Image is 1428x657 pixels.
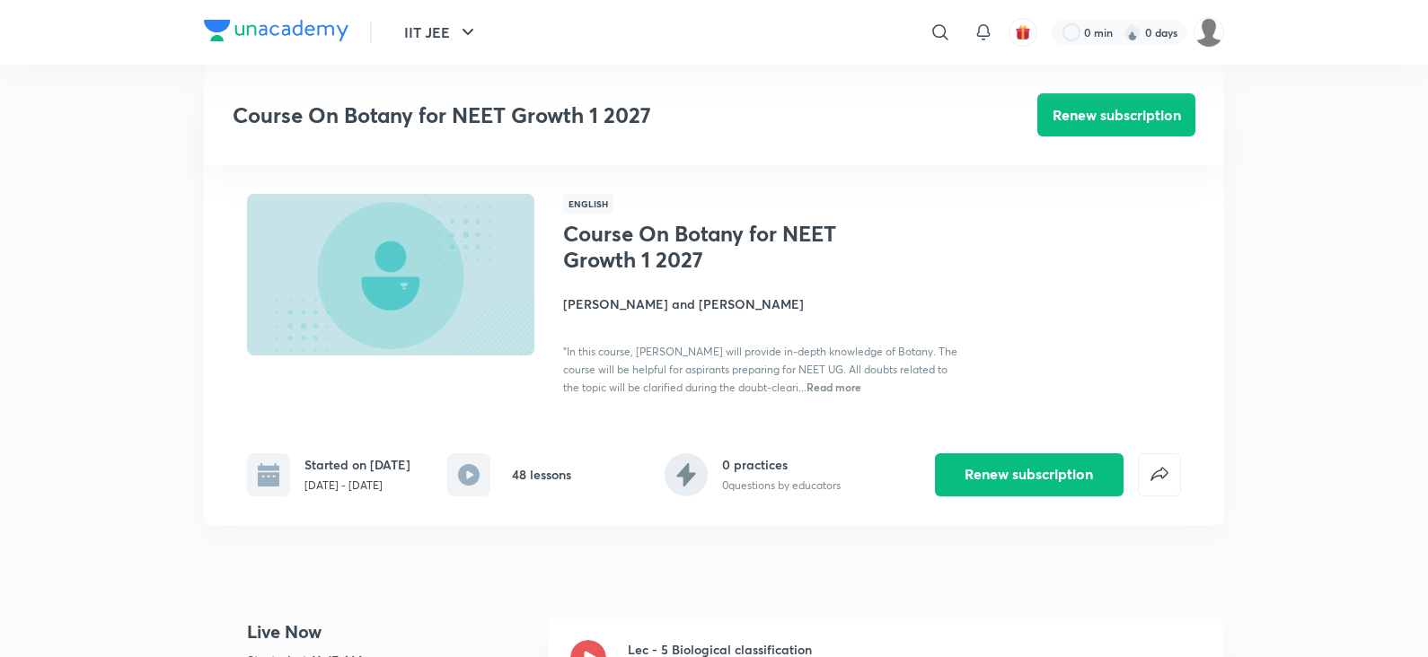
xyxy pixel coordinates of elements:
[233,102,936,128] h3: Course On Botany for NEET Growth 1 2027
[563,221,857,273] h1: Course On Botany for NEET Growth 1 2027
[1124,23,1142,41] img: streak
[722,477,841,494] p: 0 questions by educators
[247,618,534,645] h4: Live Now
[563,194,613,214] span: English
[1015,24,1031,40] img: avatar
[204,20,348,41] img: Company Logo
[244,192,537,357] img: Thumbnail
[563,294,965,313] h4: [PERSON_NAME] and [PERSON_NAME]
[935,453,1124,496] button: Renew subscription
[393,14,489,50] button: IIT JEE
[807,380,861,394] span: Read more
[1037,93,1195,136] button: Renew subscription
[512,465,571,484] h6: 48 lessons
[1009,18,1037,47] button: avatar
[722,455,841,474] h6: 0 practices
[1138,453,1181,496] button: false
[304,455,410,474] h6: Started on [DATE]
[1194,17,1224,48] img: Saniya Tarannum
[204,20,348,46] a: Company Logo
[304,477,410,494] p: [DATE] - [DATE]
[563,345,957,394] span: "In this course, [PERSON_NAME] will provide in-depth knowledge of Botany. The course will be help...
